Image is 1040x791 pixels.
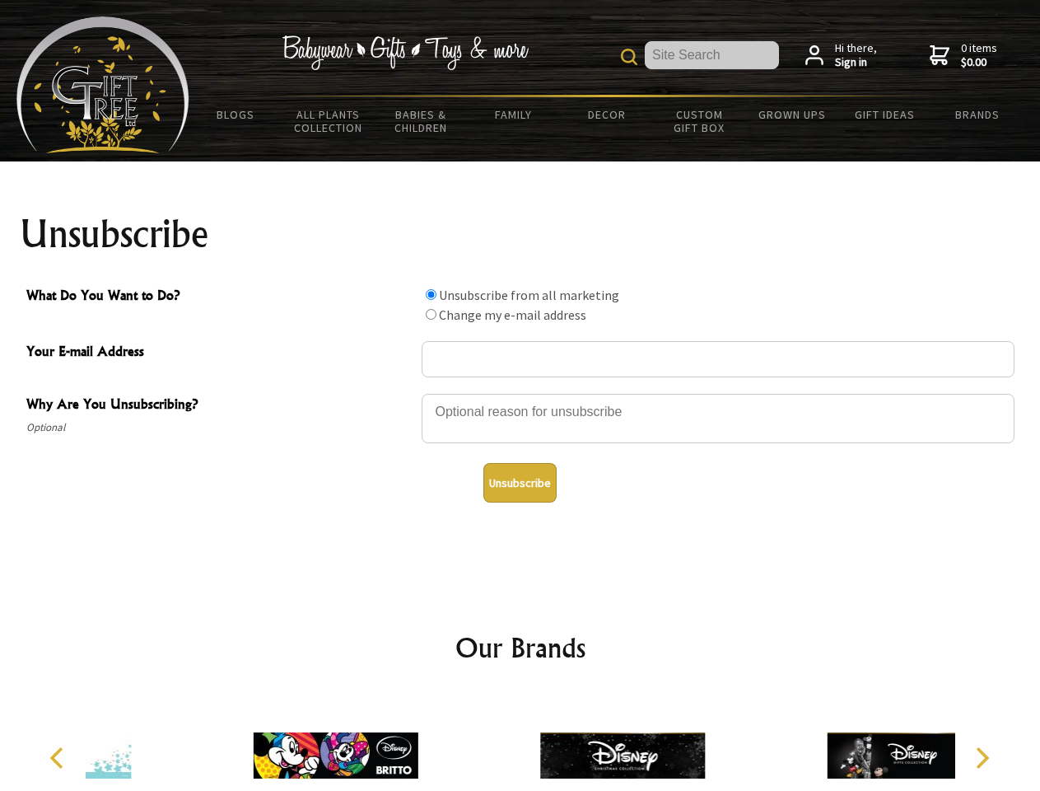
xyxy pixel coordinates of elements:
input: What Do You Want to Do? [426,309,436,320]
a: Family [468,97,561,132]
strong: $0.00 [961,55,997,70]
input: What Do You Want to Do? [426,289,436,300]
span: Optional [26,418,413,438]
label: Unsubscribe from all marketing [439,287,619,303]
a: All Plants Collection [282,97,375,145]
a: Grown Ups [745,97,838,132]
a: Decor [560,97,653,132]
a: 0 items$0.00 [930,41,997,70]
img: Babywear - Gifts - Toys & more [282,35,529,70]
a: Custom Gift Box [653,97,746,145]
h2: Our Brands [33,628,1008,667]
textarea: Why Are You Unsubscribing? [422,394,1014,443]
button: Unsubscribe [483,463,557,503]
span: 0 items [961,40,997,70]
img: product search [621,49,637,65]
strong: Sign in [835,55,877,70]
input: Your E-mail Address [422,341,1014,377]
a: Gift Ideas [838,97,931,132]
input: Site Search [645,41,779,69]
span: Hi there, [835,41,877,70]
a: Hi there,Sign in [805,41,877,70]
span: What Do You Want to Do? [26,285,413,309]
a: Brands [931,97,1024,132]
a: Babies & Children [375,97,468,145]
label: Change my e-mail address [439,307,586,323]
span: Your E-mail Address [26,341,413,365]
button: Next [963,740,1000,776]
img: Babyware - Gifts - Toys and more... [16,16,189,153]
button: Previous [41,740,77,776]
h1: Unsubscribe [20,214,1021,254]
a: BLOGS [189,97,282,132]
span: Why Are You Unsubscribing? [26,394,413,418]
